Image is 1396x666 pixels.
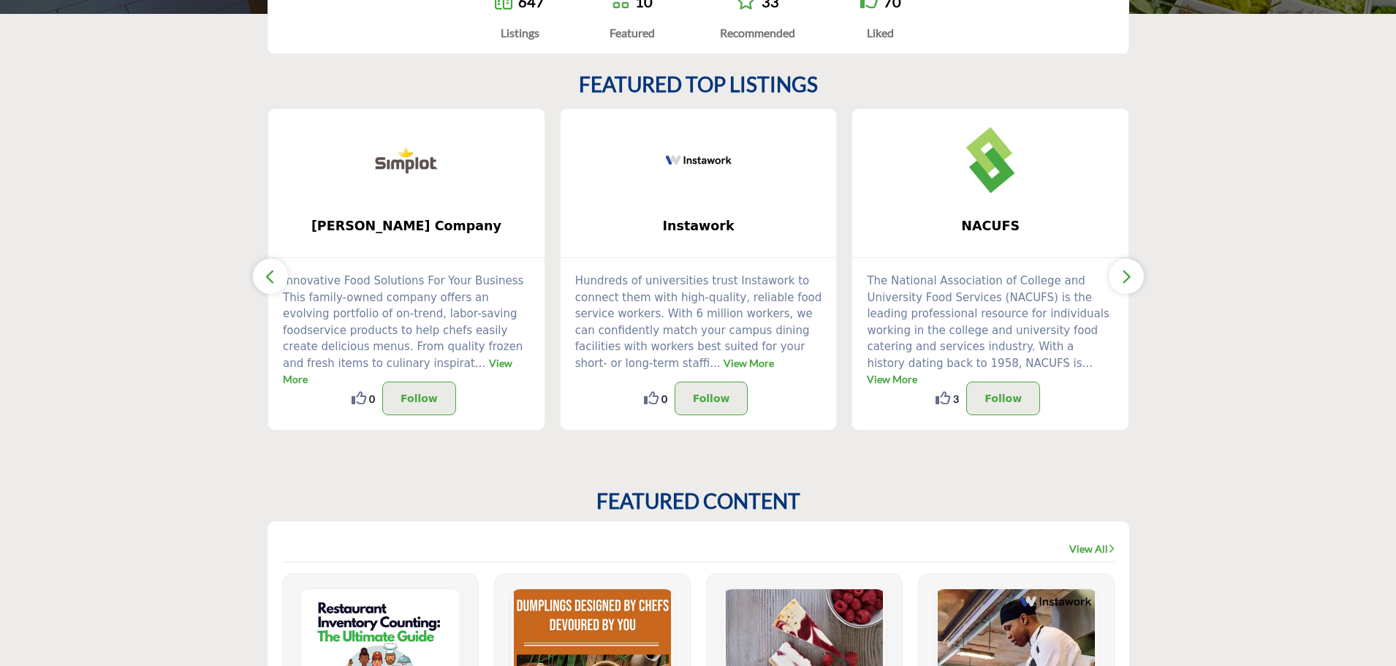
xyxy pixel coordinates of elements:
[370,124,443,197] img: J.R. Simplot Company
[966,382,1040,415] button: Follow
[724,357,774,369] a: View More
[583,207,815,246] b: Instawork
[867,373,917,385] a: View More
[852,207,1128,246] a: NACUFS
[268,207,545,246] a: [PERSON_NAME] Company
[610,24,655,42] div: Featured
[867,273,1114,388] p: The National Association of College and University Food Services (NACUFS) is the leading professi...
[283,357,512,386] a: View More
[290,207,523,246] b: J.R. Simplot Company
[661,391,667,406] span: 0
[953,391,959,406] span: 3
[693,390,730,407] p: Follow
[596,489,800,514] h2: FEATURED CONTENT
[874,216,1107,235] span: NACUFS
[561,207,837,246] a: Instawork
[290,216,523,235] span: [PERSON_NAME] Company
[954,124,1027,197] img: NACUFS
[874,207,1107,246] b: NACUFS
[475,357,485,370] span: ...
[662,124,735,197] img: Instawork
[1069,542,1115,556] a: View All
[579,72,818,97] h2: FEATURED TOP LISTINGS
[495,24,545,42] div: Listings
[1082,357,1093,370] span: ...
[583,216,815,235] span: Instawork
[369,391,375,406] span: 0
[401,390,438,407] p: Follow
[720,24,795,42] div: Recommended
[382,382,456,415] button: Follow
[710,357,720,370] span: ...
[860,24,901,42] div: Liked
[985,390,1022,407] p: Follow
[283,273,530,388] p: Innovative Food Solutions For Your Business This family-owned company offers an evolving portfoli...
[575,273,822,371] p: Hundreds of universities trust Instawork to connect them with high-quality, reliable food service...
[675,382,748,415] button: Follow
